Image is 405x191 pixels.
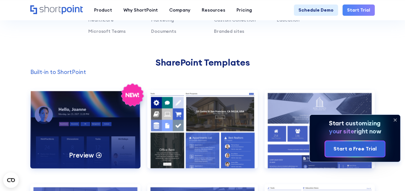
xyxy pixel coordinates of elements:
[147,90,257,177] a: Documents 1
[30,57,374,68] h2: SharePoint Templates
[294,5,338,16] a: Schedule Demo
[89,5,118,16] a: Product
[151,28,176,34] a: Documents
[289,116,405,191] iframe: Chat Widget
[123,7,158,14] div: Why ShortPoint
[231,5,258,16] a: Pricing
[94,7,112,14] div: Product
[196,5,231,16] a: Resources
[30,90,140,177] a: CommunicationPreview
[265,90,375,177] a: Documents 2
[236,7,252,14] div: Pricing
[214,28,244,34] a: Branded sites
[88,28,126,34] a: Microsoft Teams
[202,7,225,14] div: Resources
[3,172,19,188] button: Open CMP widget
[30,68,374,76] p: Built-in to ShortPoint
[169,7,190,14] div: Company
[333,145,376,153] div: Start a Free Trial
[69,150,94,159] p: Preview
[325,141,384,157] a: Start a Free Trial
[342,5,375,16] a: Start Trial
[164,5,196,16] a: Company
[118,5,164,16] a: Why ShortPoint
[289,116,405,191] div: Widget de chat
[30,5,83,15] a: Home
